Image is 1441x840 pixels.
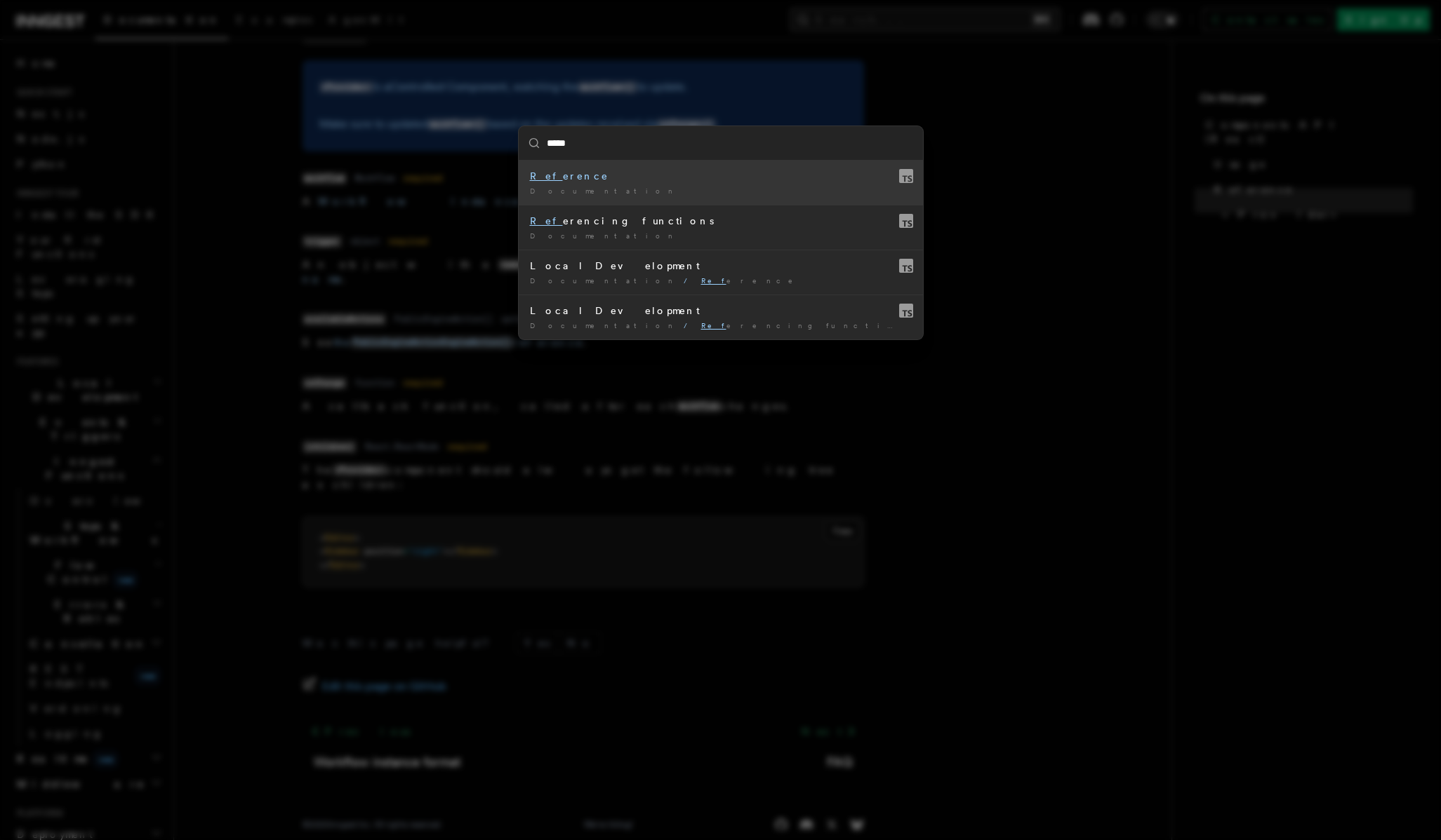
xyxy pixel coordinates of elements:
[530,231,678,240] span: Documentation
[530,187,678,195] span: Documentation
[701,276,802,285] span: erence
[530,169,912,183] div: erence
[701,321,922,330] span: erencing functions
[530,304,912,318] div: Local Development
[530,215,563,226] mark: Ref
[530,259,912,273] div: Local Development
[530,214,912,228] div: erencing functions
[684,276,696,285] span: /
[701,276,726,285] mark: Ref
[530,276,678,285] span: Documentation
[530,321,678,330] span: Documentation
[530,170,563,182] mark: Ref
[701,321,726,330] mark: Ref
[684,321,696,330] span: /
